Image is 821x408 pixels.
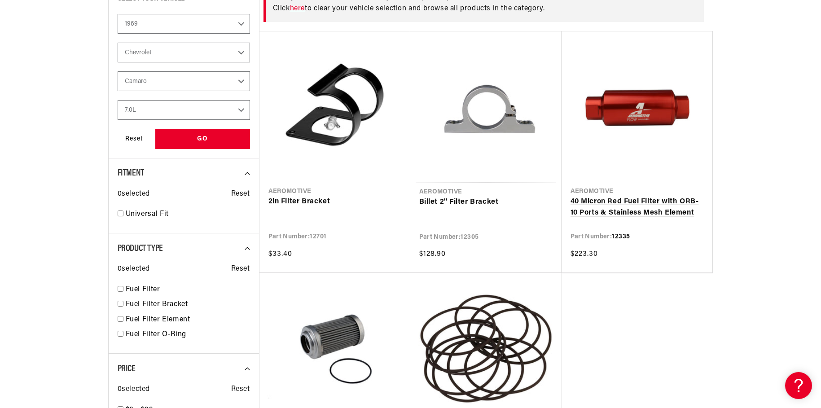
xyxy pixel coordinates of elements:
[118,100,250,120] select: Engine
[118,129,151,149] div: Reset
[118,169,144,178] span: Fitment
[118,263,150,275] span: 0 selected
[126,209,250,220] a: Universal Fit
[126,314,250,326] a: Fuel Filter Element
[118,43,250,62] select: Make
[419,197,553,208] a: Billet 2'' Filter Bracket
[118,71,250,91] select: Model
[118,189,150,200] span: 0 selected
[118,384,150,395] span: 0 selected
[231,384,250,395] span: Reset
[231,189,250,200] span: Reset
[118,14,250,34] select: Year
[126,299,250,311] a: Fuel Filter Bracket
[571,196,703,219] a: 40 Micron Red Fuel Filter with ORB-10 Ports & Stainless Mesh Element
[126,329,250,341] a: Fuel Filter O-Ring
[118,244,163,253] span: Product Type
[126,284,250,296] a: Fuel Filter
[231,263,250,275] span: Reset
[155,129,250,149] div: GO
[118,364,136,373] span: Price
[290,5,305,12] a: here
[268,196,401,208] a: 2in Filter Bracket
